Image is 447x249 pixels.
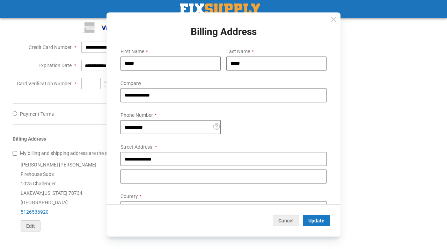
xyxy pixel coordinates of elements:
[38,63,72,68] span: Expiration Date
[13,135,279,146] div: Billing Address
[180,3,260,15] a: store logo
[278,218,294,223] span: Cancel
[100,22,116,33] img: Visa
[43,190,67,196] span: [US_STATE]
[29,44,72,50] span: Credit Card Number
[17,81,72,86] span: Card Verification Number
[26,223,35,229] span: Edit
[120,193,138,199] span: Country
[303,215,330,226] button: Update
[13,160,279,232] div: [PERSON_NAME] [PERSON_NAME] Firehouse Subs 1025 Challenger LAKEWAY , 78734 [GEOGRAPHIC_DATA]
[120,80,141,86] span: Company
[120,112,153,118] span: Phone Number
[115,27,332,37] h1: Billing Address
[20,111,54,117] span: Payment Terms
[226,48,250,54] span: Last Name
[21,209,49,215] a: 5126536920
[273,215,299,226] button: Cancel
[120,48,144,54] span: First Name
[20,150,117,156] span: My billing and shipping address are the same
[21,220,41,232] button: Edit
[120,144,152,150] span: Street Address
[180,3,260,15] img: Fix Industrial Supply
[308,218,324,223] span: Update
[81,22,97,33] img: American Express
